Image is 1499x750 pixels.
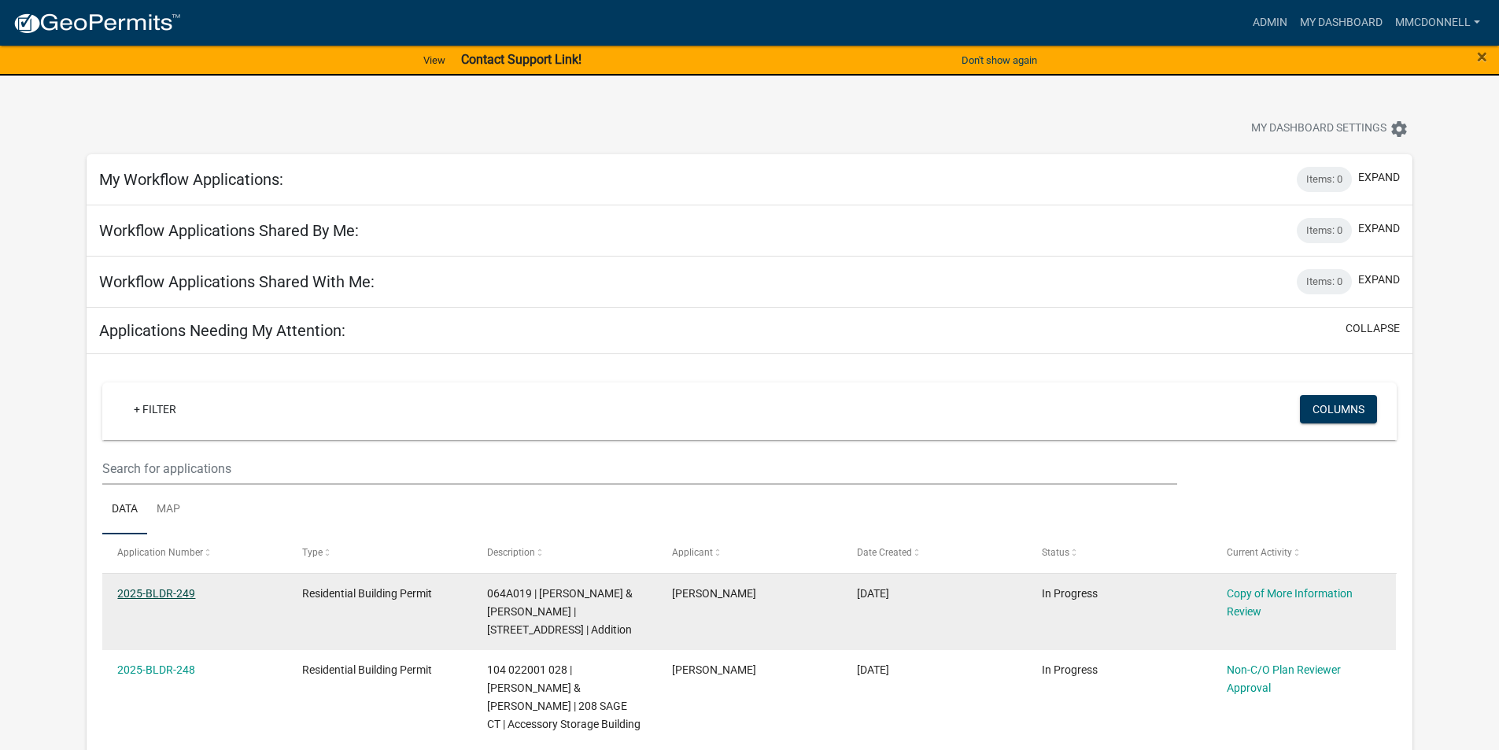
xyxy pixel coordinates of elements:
[857,547,912,558] span: Date Created
[1358,169,1400,186] button: expand
[99,170,283,189] h5: My Workflow Applications:
[1246,8,1294,38] a: Admin
[117,663,195,676] a: 2025-BLDR-248
[1300,395,1377,423] button: Columns
[102,485,147,535] a: Data
[1390,120,1409,139] i: settings
[287,534,472,572] datatable-header-cell: Type
[1227,587,1353,618] a: Copy of More Information Review
[1227,547,1292,558] span: Current Activity
[1297,269,1352,294] div: Items: 0
[102,534,287,572] datatable-header-cell: Application Number
[657,534,842,572] datatable-header-cell: Applicant
[672,587,756,600] span: Greg Gober
[417,47,452,73] a: View
[1358,272,1400,288] button: expand
[1042,663,1098,676] span: In Progress
[121,395,189,423] a: + Filter
[147,485,190,535] a: Map
[99,221,359,240] h5: Workflow Applications Shared By Me:
[857,587,889,600] span: 08/20/2025
[302,663,432,676] span: Residential Building Permit
[487,663,641,730] span: 104 022001 028 | LEONARD LESLIE & LISA BOUDREAU | 208 SAGE CT | Accessory Storage Building
[1239,113,1421,144] button: My Dashboard Settingssettings
[672,547,713,558] span: Applicant
[1346,320,1400,337] button: collapse
[99,272,375,291] h5: Workflow Applications Shared With Me:
[117,547,203,558] span: Application Number
[1251,120,1386,139] span: My Dashboard Settings
[842,534,1027,572] datatable-header-cell: Date Created
[1297,218,1352,243] div: Items: 0
[487,587,633,636] span: 064A019 | JEWERS JOHN & LISA | 119 REIDS RD | Addition
[461,52,582,67] strong: Contact Support Link!
[1297,167,1352,192] div: Items: 0
[1042,587,1098,600] span: In Progress
[672,663,756,676] span: Joseph Woods
[1358,220,1400,237] button: expand
[857,663,889,676] span: 08/11/2025
[1477,47,1487,66] button: Close
[1294,8,1389,38] a: My Dashboard
[302,587,432,600] span: Residential Building Permit
[1211,534,1396,572] datatable-header-cell: Current Activity
[302,547,323,558] span: Type
[1026,534,1211,572] datatable-header-cell: Status
[1477,46,1487,68] span: ×
[1389,8,1486,38] a: mmcdonnell
[955,47,1043,73] button: Don't show again
[117,587,195,600] a: 2025-BLDR-249
[487,547,535,558] span: Description
[1042,547,1069,558] span: Status
[99,321,345,340] h5: Applications Needing My Attention:
[472,534,657,572] datatable-header-cell: Description
[102,453,1176,485] input: Search for applications
[1227,663,1341,694] a: Non-C/O Plan Reviewer Approval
